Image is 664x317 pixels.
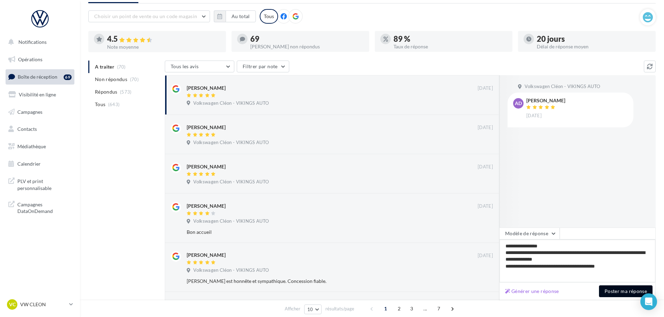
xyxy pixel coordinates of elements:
button: Notifications [4,35,73,49]
span: 3 [406,303,417,314]
button: Modèle de réponse [499,228,560,239]
span: Volkswagen Cléon - VIKINGS AUTO [193,267,269,274]
div: Bon accueil [187,229,448,236]
span: [DATE] [478,203,493,209]
span: Opérations [18,56,42,62]
div: Tous [260,9,278,24]
span: [DATE] [526,113,542,119]
a: Visibilité en ligne [4,87,76,102]
span: 2 [394,303,405,314]
span: [DATE] [478,164,493,170]
span: (643) [108,102,120,107]
div: [PERSON_NAME] [187,85,226,92]
span: Non répondus [95,76,127,83]
a: Boîte de réception69 [4,69,76,84]
div: [PERSON_NAME] [187,163,226,170]
button: Tous les avis [165,61,234,72]
span: 1 [380,303,391,314]
span: Volkswagen Cléon - VIKINGS AUTO [193,100,269,106]
span: Choisir un point de vente ou un code magasin [94,13,197,19]
span: 7 [433,303,444,314]
a: Contacts [4,122,76,136]
button: 10 [304,304,322,314]
a: Médiathèque [4,139,76,154]
div: [PERSON_NAME] [526,98,565,103]
span: ... [420,303,431,314]
button: Au total [214,10,256,22]
span: Volkswagen Cléon - VIKINGS AUTO [193,140,269,146]
span: Volkswagen Cléon - VIKINGS AUTO [193,218,269,224]
span: Contacts [17,126,37,132]
span: Tous [95,101,105,108]
p: VW CLEON [20,301,66,308]
span: VC [9,301,16,308]
span: Afficher [285,306,300,312]
button: Poster ma réponse [599,285,653,297]
div: [PERSON_NAME] non répondus [250,44,364,49]
span: (70) [130,77,139,82]
button: Choisir un point de vente ou un code magasin [88,10,210,22]
div: Délai de réponse moyen [537,44,650,49]
span: (573) [120,89,132,95]
a: PLV et print personnalisable [4,174,76,194]
div: [PERSON_NAME] est honnête et sympathique. Concession fiable. [187,278,448,285]
span: Campagnes DataOnDemand [17,200,72,215]
div: [PERSON_NAME] [187,124,226,131]
span: AD [515,100,522,107]
span: Calendrier [17,161,41,167]
span: [DATE] [478,125,493,131]
a: Campagnes DataOnDemand [4,197,76,217]
span: Visibilité en ligne [19,92,56,97]
a: Campagnes [4,105,76,119]
span: résultats/page [325,306,354,312]
div: 4.5 [107,35,220,43]
a: Calendrier [4,157,76,171]
div: Taux de réponse [394,44,507,49]
span: Volkswagen Cléon - VIKINGS AUTO [525,84,600,90]
span: Campagnes [17,109,42,114]
div: [PERSON_NAME] [187,203,226,209]
button: Filtrer par note [237,61,289,72]
button: Générer une réponse [502,287,562,295]
a: Opérations [4,52,76,67]
span: Volkswagen Cléon - VIKINGS AUTO [193,179,269,185]
span: [DATE] [478,85,493,92]
div: 20 jours [537,35,650,43]
span: Notifications [18,39,47,45]
div: 69 [250,35,364,43]
div: [PERSON_NAME] [187,252,226,259]
div: 89 % [394,35,507,43]
span: Médiathèque [17,143,46,149]
div: 69 [64,74,72,80]
div: Open Intercom Messenger [640,293,657,310]
span: Tous les avis [171,63,199,69]
div: Note moyenne [107,45,220,49]
span: Boîte de réception [18,74,57,80]
a: VC VW CLEON [6,298,74,311]
span: Répondus [95,88,118,95]
span: 10 [307,307,313,312]
span: PLV et print personnalisable [17,176,72,191]
span: [DATE] [478,253,493,259]
button: Au total [226,10,256,22]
